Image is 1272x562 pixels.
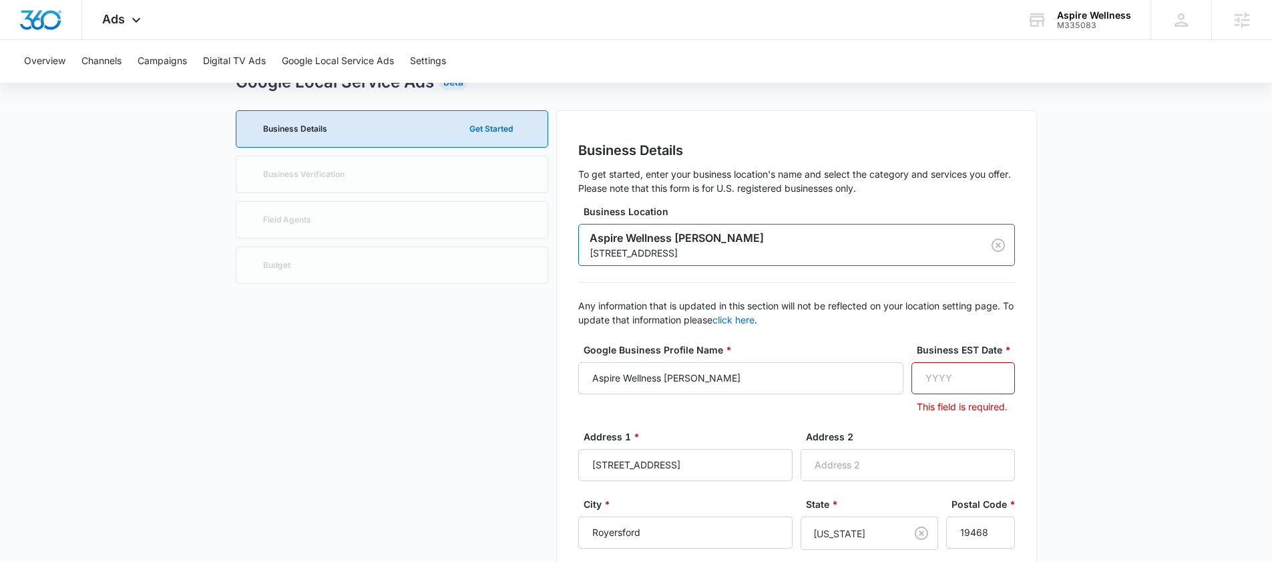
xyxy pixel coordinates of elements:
label: Business EST Date [917,343,1020,357]
label: Address 2 [806,430,1020,444]
a: Business DetailsGet Started [236,110,548,148]
p: To get started, enter your business location's name and select the category and services you offe... [578,167,1015,195]
p: Business Details [263,125,327,133]
img: logo_orange.svg [21,21,32,32]
input: Google Business Profile Name [578,362,903,394]
button: Digital TV Ads [203,40,266,83]
span: Ads [102,12,125,26]
p: Any information that is updated in this section will not be reflected on your location setting pa... [578,299,1015,327]
p: This field is required. [917,400,1015,414]
input: YYYY [911,362,1015,394]
img: tab_keywords_by_traffic_grey.svg [133,78,144,88]
button: Clear [911,523,932,544]
a: click here [712,314,755,325]
button: Clear [988,235,1009,256]
button: Campaigns [138,40,187,83]
div: v 4.0.25 [37,21,65,32]
div: account id [1057,21,1131,30]
input: Address 1 [578,449,793,481]
label: City [584,497,798,511]
p: Aspire Wellness [PERSON_NAME] [590,230,764,246]
label: Postal Code [951,497,1020,511]
button: Get Started [456,113,526,145]
h2: Business Details [578,140,1015,160]
p: [STREET_ADDRESS] [590,246,764,260]
div: Keywords by Traffic [148,79,225,88]
button: Google Local Service Ads [282,40,394,83]
label: Google Business Profile Name [584,343,909,357]
label: State [806,497,943,511]
label: Business Location [584,204,1020,219]
div: account name [1057,10,1131,21]
button: Overview [24,40,65,83]
button: Settings [410,40,446,83]
input: City [578,517,793,549]
div: Domain: [DOMAIN_NAME] [35,35,147,45]
button: Channels [81,40,122,83]
label: Address 1 [584,430,798,444]
div: Domain Overview [51,79,120,88]
input: Postal Code [946,517,1015,549]
img: website_grey.svg [21,35,32,45]
input: Address 2 [801,449,1015,481]
img: tab_domain_overview_orange.svg [36,78,47,88]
